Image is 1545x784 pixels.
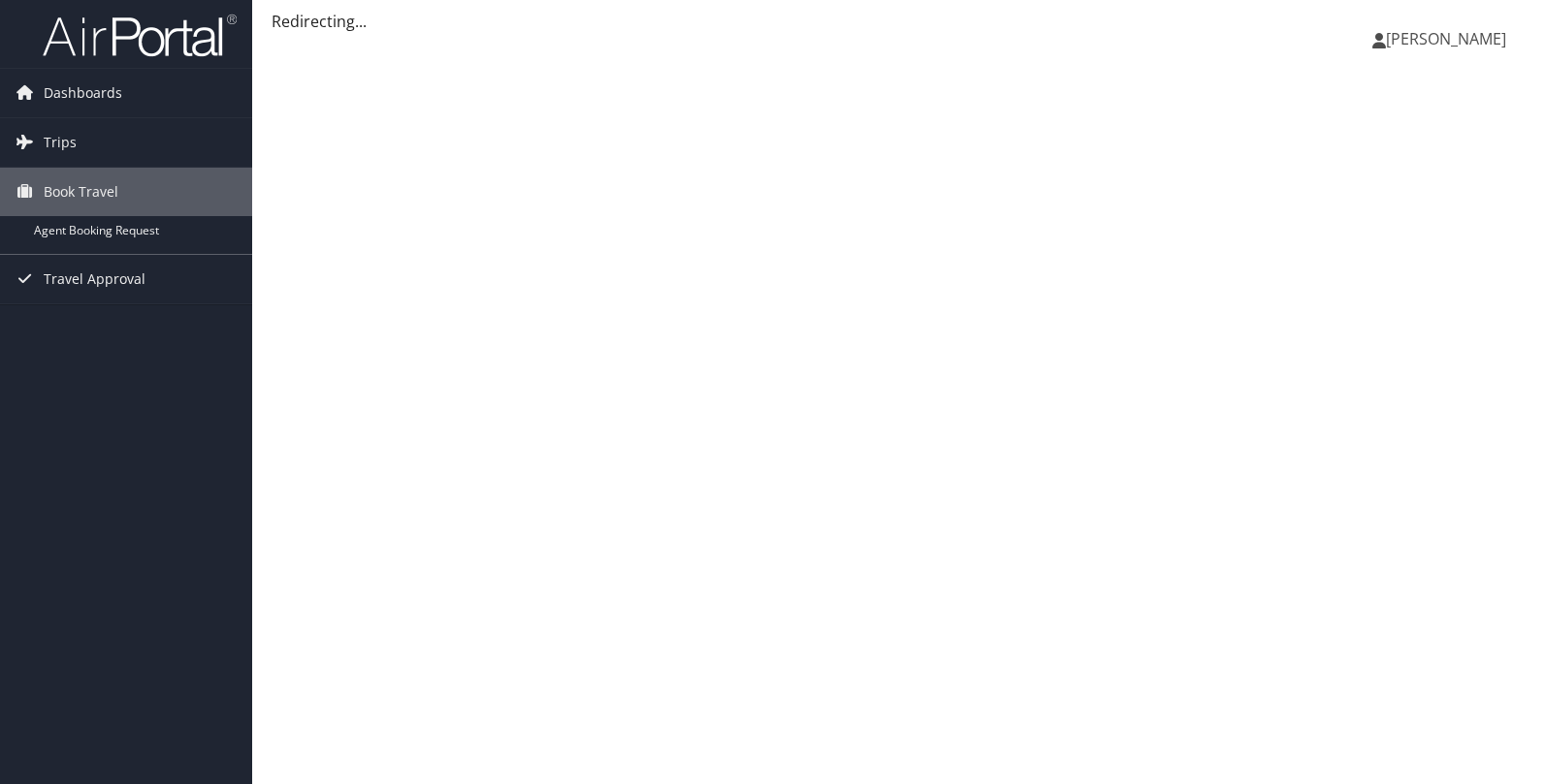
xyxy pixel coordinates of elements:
span: Dashboards [44,69,122,117]
div: Redirecting... [272,10,1526,33]
span: [PERSON_NAME] [1386,28,1506,49]
span: Travel Approval [44,255,145,303]
a: [PERSON_NAME] [1372,10,1526,68]
span: Trips [44,118,77,167]
img: airportal-logo.png [43,13,237,58]
span: Book Travel [44,168,118,216]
